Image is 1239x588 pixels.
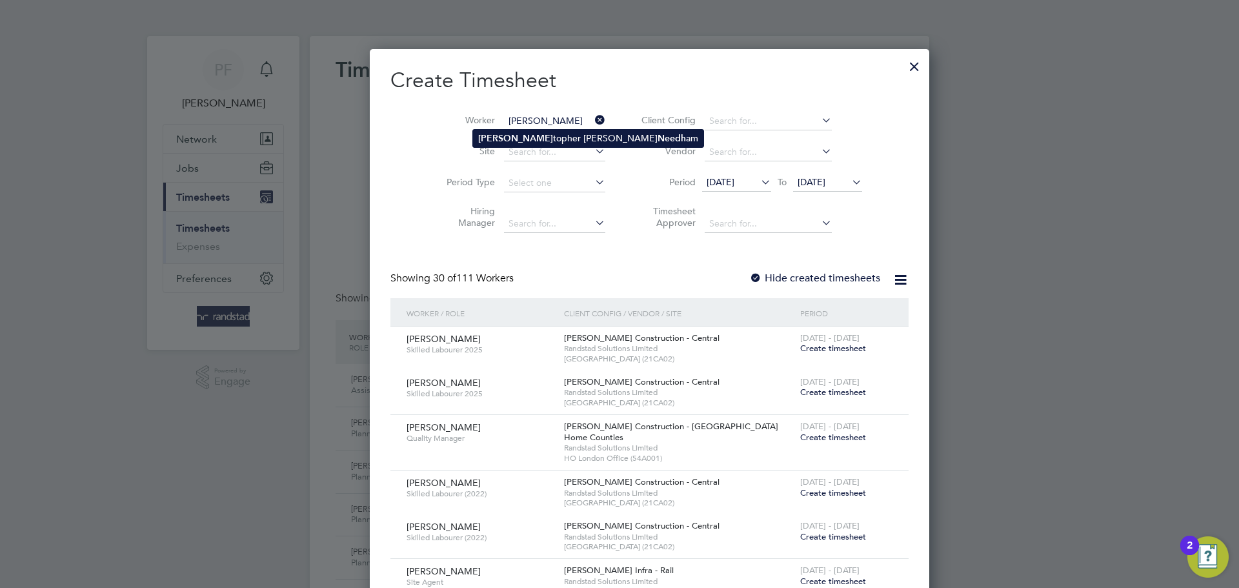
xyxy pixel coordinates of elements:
[437,176,495,188] label: Period Type
[749,272,880,285] label: Hide created timesheets
[390,272,516,285] div: Showing
[800,432,866,443] span: Create timesheet
[564,354,794,364] span: [GEOGRAPHIC_DATA] (21CA02)
[433,272,456,285] span: 30 of
[564,421,778,443] span: [PERSON_NAME] Construction - [GEOGRAPHIC_DATA] Home Counties
[564,332,720,343] span: [PERSON_NAME] Construction - Central
[638,176,696,188] label: Period
[564,565,674,576] span: [PERSON_NAME] Infra - Rail
[407,377,481,389] span: [PERSON_NAME]
[800,487,866,498] span: Create timesheet
[407,532,554,543] span: Skilled Labourer (2022)
[407,577,554,587] span: Site Agent
[437,205,495,228] label: Hiring Manager
[407,477,481,489] span: [PERSON_NAME]
[800,531,866,542] span: Create timesheet
[564,398,794,408] span: [GEOGRAPHIC_DATA] (21CA02)
[504,143,605,161] input: Search for...
[504,215,605,233] input: Search for...
[564,443,794,453] span: Randstad Solutions Limited
[478,133,553,144] b: [PERSON_NAME]
[638,145,696,157] label: Vendor
[437,145,495,157] label: Site
[800,343,866,354] span: Create timesheet
[564,343,794,354] span: Randstad Solutions Limited
[407,521,481,532] span: [PERSON_NAME]
[800,376,860,387] span: [DATE] - [DATE]
[407,421,481,433] span: [PERSON_NAME]
[564,453,794,463] span: HO London Office (54A001)
[437,114,495,126] label: Worker
[800,520,860,531] span: [DATE] - [DATE]
[504,174,605,192] input: Select one
[564,520,720,531] span: [PERSON_NAME] Construction - Central
[707,176,734,188] span: [DATE]
[564,488,794,498] span: Randstad Solutions Limited
[504,112,605,130] input: Search for...
[403,298,561,328] div: Worker / Role
[1187,545,1193,562] div: 2
[658,133,686,144] b: Needh
[705,143,832,161] input: Search for...
[800,476,860,487] span: [DATE] - [DATE]
[705,112,832,130] input: Search for...
[798,176,825,188] span: [DATE]
[407,333,481,345] span: [PERSON_NAME]
[407,345,554,355] span: Skilled Labourer 2025
[564,542,794,552] span: [GEOGRAPHIC_DATA] (21CA02)
[800,332,860,343] span: [DATE] - [DATE]
[564,387,794,398] span: Randstad Solutions Limited
[800,576,866,587] span: Create timesheet
[561,298,797,328] div: Client Config / Vendor / Site
[473,130,703,147] li: topher [PERSON_NAME] am
[800,565,860,576] span: [DATE] - [DATE]
[638,114,696,126] label: Client Config
[390,67,909,94] h2: Create Timesheet
[800,387,866,398] span: Create timesheet
[564,498,794,508] span: [GEOGRAPHIC_DATA] (21CA02)
[564,532,794,542] span: Randstad Solutions Limited
[407,389,554,399] span: Skilled Labourer 2025
[407,565,481,577] span: [PERSON_NAME]
[407,433,554,443] span: Quality Manager
[1187,536,1229,578] button: Open Resource Center, 2 new notifications
[638,205,696,228] label: Timesheet Approver
[564,376,720,387] span: [PERSON_NAME] Construction - Central
[433,272,514,285] span: 111 Workers
[705,215,832,233] input: Search for...
[407,489,554,499] span: Skilled Labourer (2022)
[774,174,791,190] span: To
[564,576,794,587] span: Randstad Solutions Limited
[797,298,896,328] div: Period
[564,476,720,487] span: [PERSON_NAME] Construction - Central
[800,421,860,432] span: [DATE] - [DATE]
